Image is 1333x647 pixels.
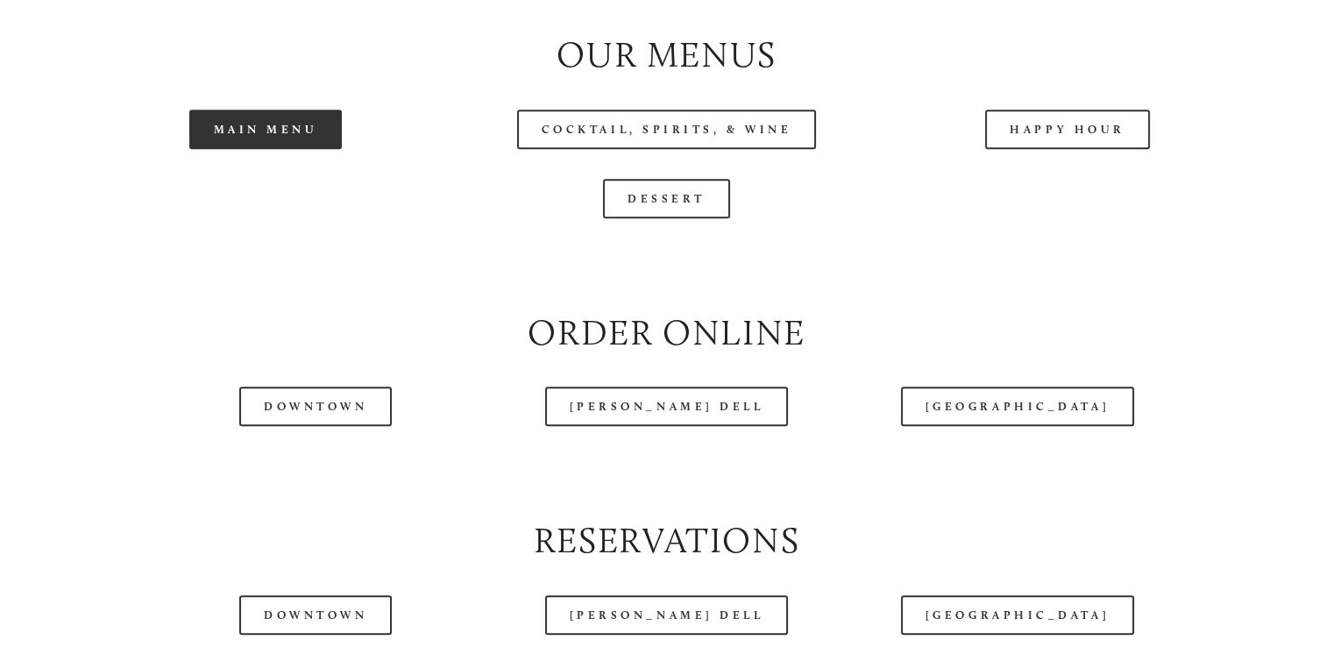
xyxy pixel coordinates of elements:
[80,308,1253,358] h2: Order Online
[239,387,392,426] a: Downtown
[603,179,730,218] a: Dessert
[901,387,1134,426] a: [GEOGRAPHIC_DATA]
[189,110,343,149] a: Main Menu
[901,595,1134,635] a: [GEOGRAPHIC_DATA]
[517,110,817,149] a: Cocktail, Spirits, & Wine
[545,387,789,426] a: [PERSON_NAME] Dell
[239,595,392,635] a: Downtown
[545,595,789,635] a: [PERSON_NAME] Dell
[985,110,1150,149] a: Happy Hour
[80,515,1253,565] h2: Reservations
